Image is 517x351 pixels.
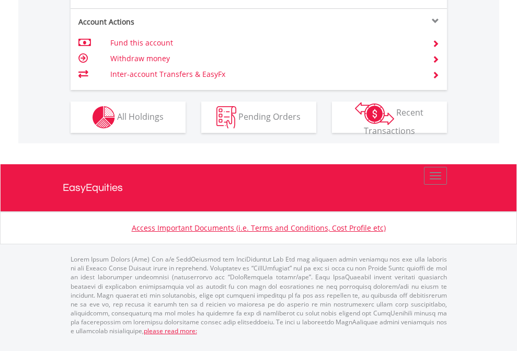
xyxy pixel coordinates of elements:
[201,101,316,133] button: Pending Orders
[63,164,455,211] a: EasyEquities
[71,17,259,27] div: Account Actions
[238,110,301,122] span: Pending Orders
[144,326,197,335] a: please read more:
[132,223,386,233] a: Access Important Documents (i.e. Terms and Conditions, Cost Profile etc)
[110,51,419,66] td: Withdraw money
[93,106,115,129] img: holdings-wht.png
[110,66,419,82] td: Inter-account Transfers & EasyFx
[117,110,164,122] span: All Holdings
[332,101,447,133] button: Recent Transactions
[355,102,394,125] img: transactions-zar-wht.png
[110,35,419,51] td: Fund this account
[216,106,236,129] img: pending_instructions-wht.png
[71,255,447,335] p: Lorem Ipsum Dolors (Ame) Con a/e SeddOeiusmod tem InciDiduntut Lab Etd mag aliquaen admin veniamq...
[71,101,186,133] button: All Holdings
